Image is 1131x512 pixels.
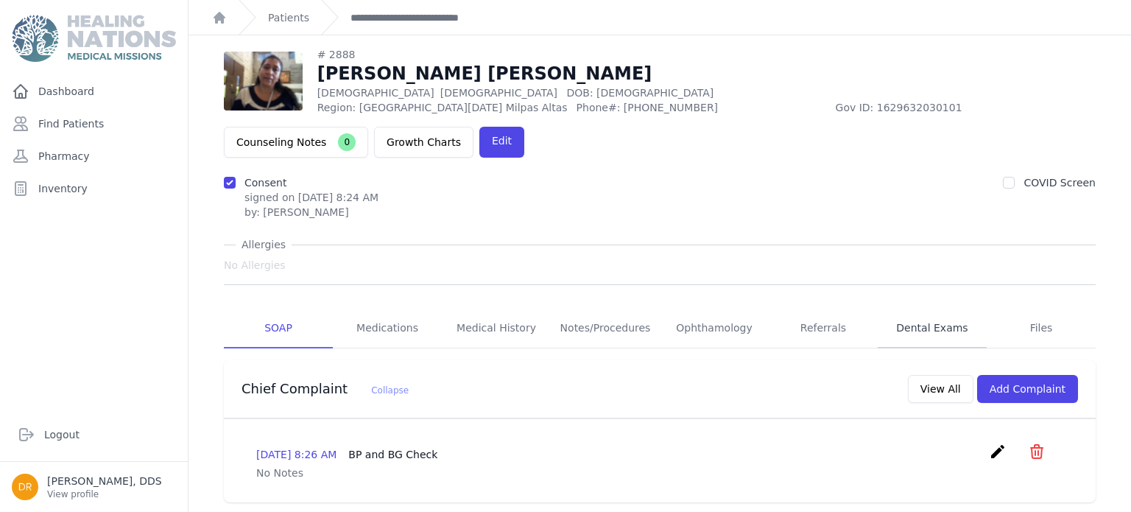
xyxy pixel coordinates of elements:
[256,466,1063,480] p: No Notes
[244,177,286,189] label: Consent
[244,190,378,205] p: signed on [DATE] 8:24 AM
[566,87,714,99] span: DOB: [DEMOGRAPHIC_DATA]
[12,474,176,500] a: [PERSON_NAME], DDS View profile
[6,141,182,171] a: Pharmacy
[268,10,309,25] a: Patients
[236,237,292,252] span: Allergies
[256,447,437,462] p: [DATE] 8:26 AM
[878,309,987,348] a: Dental Exams
[977,375,1078,403] button: Add Complaint
[551,309,660,348] a: Notes/Procedures
[6,109,182,138] a: Find Patients
[47,474,162,488] p: [PERSON_NAME], DDS
[317,47,1095,62] div: # 2888
[440,87,557,99] span: [DEMOGRAPHIC_DATA]
[989,443,1007,460] i: create
[442,309,551,348] a: Medical History
[769,309,878,348] a: Referrals
[317,85,1095,100] p: [DEMOGRAPHIC_DATA]
[987,309,1096,348] a: Files
[660,309,769,348] a: Ophthamology
[224,309,1096,348] nav: Tabs
[338,133,356,151] span: 0
[479,127,524,158] a: Edit
[12,15,175,62] img: Medical Missions EMR
[224,258,286,273] span: No Allergies
[577,100,827,115] span: Phone#: [PHONE_NUMBER]
[1023,177,1096,189] label: COVID Screen
[348,449,437,460] span: BP and BG Check
[12,420,176,449] a: Logout
[242,380,409,398] h3: Chief Complaint
[908,375,973,403] button: View All
[989,449,1010,463] a: create
[47,488,162,500] p: View profile
[317,100,568,115] span: Region: [GEOGRAPHIC_DATA][DATE] Milpas Altas
[317,62,1095,85] h1: [PERSON_NAME] [PERSON_NAME]
[836,100,1095,115] span: Gov ID: 1629632030101
[244,205,378,220] div: by: [PERSON_NAME]
[224,309,333,348] a: SOAP
[6,77,182,106] a: Dashboard
[371,385,409,396] span: Collapse
[333,309,442,348] a: Medications
[374,127,473,158] a: Growth Charts
[224,52,303,111] img: P6k8qdky31flAAAAJXRFWHRkYXRlOmNyZWF0ZQAyMDIzLTEyLTE5VDE2OjAyOjA5KzAwOjAw0m2Y3QAAACV0RVh0ZGF0ZTptb...
[224,127,368,158] button: Counseling Notes0
[6,174,182,203] a: Inventory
